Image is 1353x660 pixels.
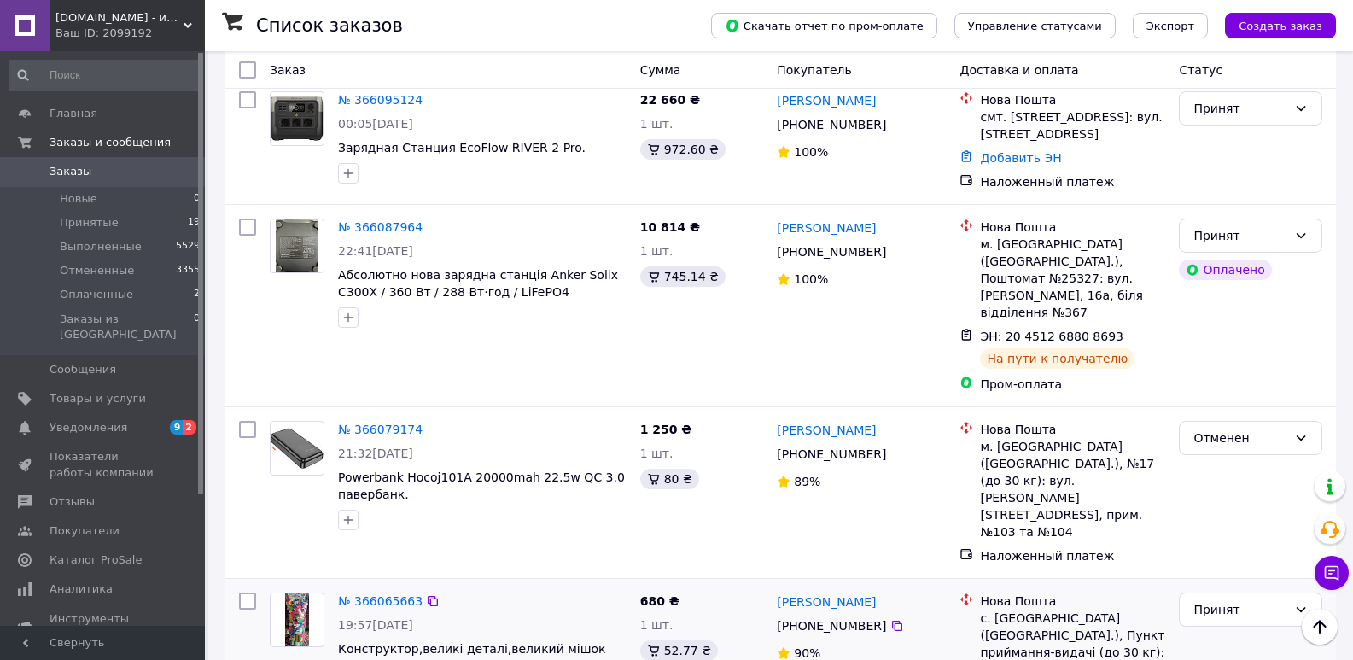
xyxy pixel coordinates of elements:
[980,547,1165,564] div: Наложенный платеж
[640,244,674,258] span: 1 шт.
[640,618,674,632] span: 1 шт.
[276,219,318,272] img: Фото товару
[338,618,413,632] span: 19:57[DATE]
[194,312,200,342] span: 0
[1193,99,1287,118] div: Принят
[980,173,1165,190] div: Наложенный платеж
[777,245,886,259] span: [PHONE_NUMBER]
[50,552,142,568] span: Каталог ProSale
[1302,609,1338,645] button: Наверх
[1239,20,1322,32] span: Создать заказ
[270,593,324,647] a: Фото товару
[170,420,184,435] span: 9
[50,494,95,510] span: Отзывы
[55,10,184,26] span: Persona.net.ua - интернет магазин электроники и аксессуаров
[338,244,413,258] span: 22:41[DATE]
[60,239,142,254] span: Выполненные
[980,330,1123,343] span: ЭН: 20 4512 6880 8693
[777,447,886,461] span: [PHONE_NUMBER]
[794,272,828,286] span: 100%
[50,106,97,121] span: Главная
[980,421,1165,438] div: Нова Пошта
[176,263,200,278] span: 3355
[50,581,113,597] span: Аналитика
[959,63,1078,77] span: Доставка и оплата
[794,475,820,488] span: 89%
[1208,18,1336,32] a: Создать заказ
[60,312,194,342] span: Заказы из [GEOGRAPHIC_DATA]
[1225,13,1336,38] button: Создать заказ
[1193,600,1287,619] div: Принят
[640,220,701,234] span: 10 814 ₴
[50,611,158,642] span: Инструменты вебмастера и SEO
[777,619,886,633] span: [PHONE_NUMBER]
[640,93,701,107] span: 22 660 ₴
[50,164,91,179] span: Заказы
[338,470,625,501] a: Powerbank Hocoj101A 20000mah 22.5w QC 3.0 павербанк.
[188,215,200,231] span: 19
[640,139,726,160] div: 972.60 ₴
[50,135,171,150] span: Заказы и сообщения
[338,220,423,234] a: № 366087964
[1146,20,1194,32] span: Экспорт
[55,26,205,41] div: Ваш ID: 2099192
[980,376,1165,393] div: Пром-оплата
[9,60,201,91] input: Поиск
[270,421,324,476] a: Фото товару
[50,449,158,480] span: Показатели работы компании
[711,13,937,38] button: Скачать отчет по пром-оплате
[777,92,876,109] a: [PERSON_NAME]
[1193,429,1287,447] div: Отменен
[777,219,876,237] a: [PERSON_NAME]
[777,118,886,131] span: [PHONE_NUMBER]
[60,215,119,231] span: Принятые
[256,15,403,36] h1: Список заказов
[794,646,820,660] span: 90%
[271,96,324,142] img: Фото товару
[980,236,1165,321] div: м. [GEOGRAPHIC_DATA] ([GEOGRAPHIC_DATA].), Поштомат №25327: вул. [PERSON_NAME], 16а, біля відділе...
[777,422,876,439] a: [PERSON_NAME]
[338,141,586,155] a: Зарядная Станция EcoFlow RIVER 2 Pro.
[1179,63,1222,77] span: Статус
[183,420,196,435] span: 2
[50,391,146,406] span: Товары и услуги
[640,447,674,460] span: 1 шт.
[777,593,876,610] a: [PERSON_NAME]
[60,287,133,302] span: Оплаченные
[60,263,134,278] span: Отмененные
[640,469,699,489] div: 80 ₴
[338,594,423,608] a: № 366065663
[794,145,828,159] span: 100%
[980,348,1134,369] div: На пути к получателю
[338,423,423,436] a: № 366079174
[725,18,924,33] span: Скачать отчет по пром-оплате
[338,447,413,460] span: 21:32[DATE]
[270,219,324,273] a: Фото товару
[60,191,97,207] span: Новые
[285,593,309,646] img: Фото товару
[50,523,120,539] span: Покупатели
[980,108,1165,143] div: смт. [STREET_ADDRESS]: вул. [STREET_ADDRESS]
[640,117,674,131] span: 1 шт.
[1315,556,1349,590] button: Чат с покупателем
[338,93,423,107] a: № 366095124
[50,420,127,435] span: Уведомления
[954,13,1116,38] button: Управление статусами
[338,642,606,656] a: Конструктор,великі деталі,великий мішок
[338,268,618,316] a: Абсолютно нова зарядна станція Anker Solix C300X / 360 Вт / 288 Вт⋅год / LiFePO4 (A1723311)
[194,287,200,302] span: 2
[1179,260,1271,280] div: Оплачено
[980,151,1061,165] a: Добавить ЭН
[980,593,1165,610] div: Нова Пошта
[271,428,324,468] img: Фото товару
[640,423,692,436] span: 1 250 ₴
[777,63,852,77] span: Покупатель
[194,191,200,207] span: 0
[980,438,1165,540] div: м. [GEOGRAPHIC_DATA] ([GEOGRAPHIC_DATA].), №17 (до 30 кг): вул. [PERSON_NAME][STREET_ADDRESS], пр...
[640,594,679,608] span: 680 ₴
[980,91,1165,108] div: Нова Пошта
